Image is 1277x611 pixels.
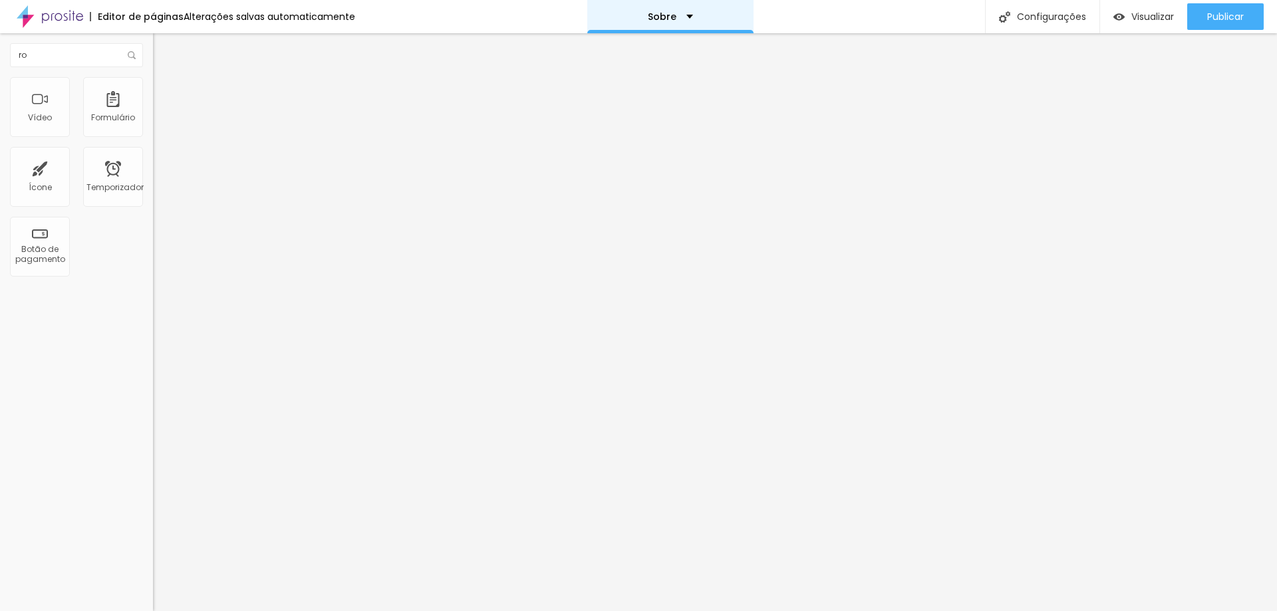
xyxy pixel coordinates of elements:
button: Visualizar [1100,3,1187,30]
font: Editor de páginas [98,10,184,23]
font: Botão de pagamento [15,243,65,264]
font: Formulário [91,112,135,123]
img: view-1.svg [1113,11,1125,23]
font: Publicar [1207,10,1244,23]
button: Publicar [1187,3,1264,30]
img: Ícone [128,51,136,59]
font: Alterações salvas automaticamente [184,10,355,23]
font: Sobre [648,10,676,23]
img: Ícone [999,11,1010,23]
font: Configurações [1017,10,1086,23]
font: Vídeo [28,112,52,123]
iframe: Editor [153,33,1277,611]
font: Ícone [29,182,52,193]
font: Visualizar [1131,10,1174,23]
input: Buscar elemento [10,43,143,67]
font: Temporizador [86,182,144,193]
